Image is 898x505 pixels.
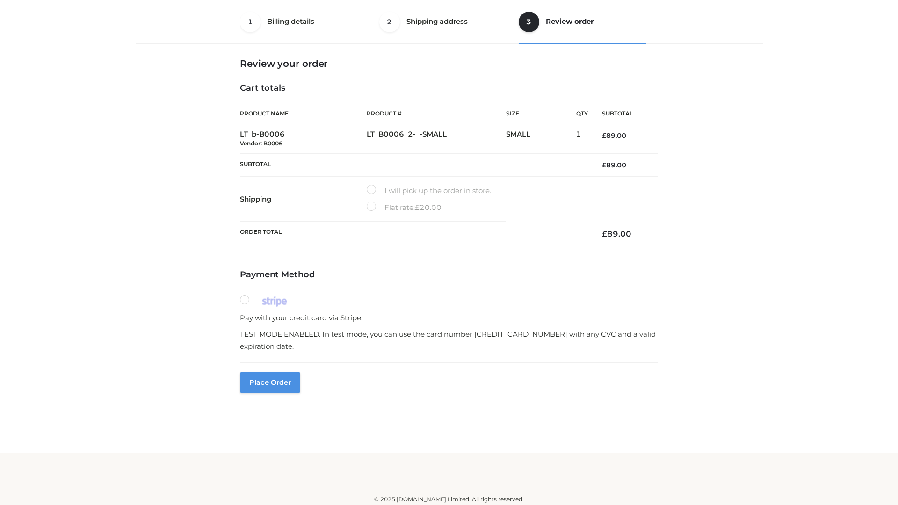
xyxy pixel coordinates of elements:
bdi: 89.00 [602,229,631,238]
th: Product # [367,103,506,124]
h4: Payment Method [240,270,658,280]
div: © 2025 [DOMAIN_NAME] Limited. All rights reserved. [139,495,759,504]
small: Vendor: B0006 [240,140,282,147]
th: Subtotal [240,153,588,176]
p: TEST MODE ENABLED. In test mode, you can use the card number [CREDIT_CARD_NUMBER] with any CVC an... [240,328,658,352]
span: £ [415,203,420,212]
td: SMALL [506,124,576,154]
th: Subtotal [588,103,658,124]
bdi: 89.00 [602,131,626,140]
td: 1 [576,124,588,154]
span: £ [602,161,606,169]
h4: Cart totals [240,83,658,94]
th: Product Name [240,103,367,124]
h3: Review your order [240,58,658,69]
p: Pay with your credit card via Stripe. [240,312,658,324]
button: Place order [240,372,300,393]
label: I will pick up the order in store. [367,185,491,197]
span: £ [602,229,607,238]
th: Shipping [240,177,367,222]
label: Flat rate: [367,202,442,214]
th: Size [506,103,572,124]
td: LT_B0006_2-_-SMALL [367,124,506,154]
th: Qty [576,103,588,124]
bdi: 20.00 [415,203,442,212]
td: LT_b-B0006 [240,124,367,154]
span: £ [602,131,606,140]
bdi: 89.00 [602,161,626,169]
th: Order Total [240,222,588,246]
